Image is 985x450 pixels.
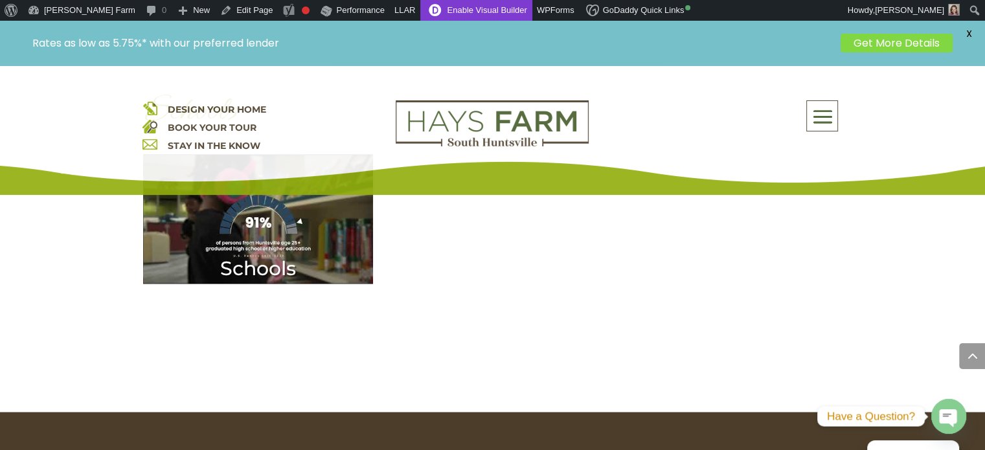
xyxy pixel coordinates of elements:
[959,24,979,43] span: X
[396,138,589,150] a: hays farm homes huntsville development
[396,100,589,147] img: Logo
[302,6,310,14] div: Focus keyphrase not set
[143,154,374,284] a: Schools
[841,34,953,52] a: Get More Details
[142,118,157,133] img: book your home tour
[167,104,266,115] a: DESIGN YOUR HOME
[167,140,260,152] a: STAY IN THE KNOW
[142,100,157,115] img: design your home
[875,5,944,15] span: [PERSON_NAME]
[32,37,834,49] p: Rates as low as 5.75%* with our preferred lender
[167,122,256,133] a: BOOK YOUR TOUR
